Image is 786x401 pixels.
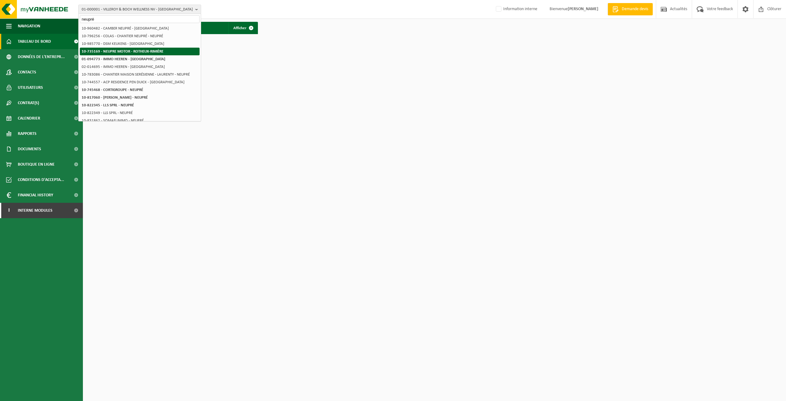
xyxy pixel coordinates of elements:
[18,95,39,111] span: Contrat(s)
[80,109,200,117] li: 10-822349 - LLS SPRL - NEUPRÉ
[82,57,165,61] strong: 01-094773 - IMMO HEEREN - [GEOGRAPHIC_DATA]
[18,141,41,157] span: Documents
[18,49,65,65] span: Données de l'entrepr...
[18,172,64,187] span: Conditions d'accepta...
[495,5,537,14] label: Information interne
[568,7,598,11] strong: [PERSON_NAME]
[82,49,163,53] strong: 10-735169 - NEUPRE MOTOR - ROTHEUX-RIMIÈRE
[80,32,200,40] li: 10-796256 - COLAS - CHANTIER NEUPRÉ - NEUPRÉ
[18,187,53,203] span: Financial History
[18,126,37,141] span: Rapports
[18,65,36,80] span: Contacts
[80,78,200,86] li: 10-744557 - ACP RESIDENCE PEN DUICK - [GEOGRAPHIC_DATA]
[18,111,40,126] span: Calendrier
[233,26,247,30] span: Afficher
[608,3,653,15] a: Demande devis
[82,88,143,92] strong: 10-745468 - CORTIGROUPE - NEUPRÉ
[18,34,51,49] span: Tableau de bord
[80,15,200,23] input: Chercher des succursales liées
[80,25,200,32] li: 10-960482 - CAMBER NEUPRÉ - [GEOGRAPHIC_DATA]
[18,80,43,95] span: Utilisateurs
[80,40,200,48] li: 10-985770 - DSM KEUKENS - [GEOGRAPHIC_DATA]
[82,103,134,107] strong: 10-822345 - LLS SPRL - NEUPRÉ
[228,22,257,34] a: Afficher
[80,117,200,124] li: 10-831862 - SOMAFI IMMO - NEUPRÉ
[82,96,148,100] strong: 10-817060 - [PERSON_NAME] - NEUPRÉ
[80,63,200,71] li: 02-014695 - IMMO HEEREN - [GEOGRAPHIC_DATA]
[78,5,201,14] button: 01-000001 - VILLEROY & BOCH WELLNESS NV - [GEOGRAPHIC_DATA]
[18,157,55,172] span: Boutique en ligne
[6,203,12,218] span: I
[620,6,650,12] span: Demande devis
[82,5,193,14] span: 01-000001 - VILLEROY & BOCH WELLNESS NV - [GEOGRAPHIC_DATA]
[18,18,40,34] span: Navigation
[18,203,53,218] span: Interne modules
[80,71,200,78] li: 10-783086 - CHANTIER MAISON SERÉSIENNE - LAURENTY - NEUPRÉ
